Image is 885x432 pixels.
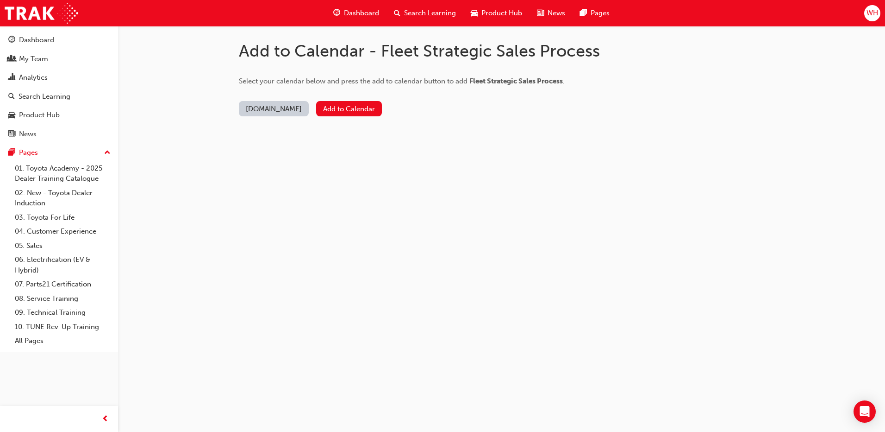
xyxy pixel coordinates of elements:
span: news-icon [8,130,15,139]
a: Analytics [4,69,114,86]
span: WH [866,8,878,19]
a: car-iconProduct Hub [463,4,530,23]
div: Open Intercom Messenger [854,400,876,423]
button: WH [864,5,880,21]
h1: Add to Calendar - Fleet Strategic Sales Process [239,41,609,61]
span: Pages [591,8,610,19]
span: Search Learning [404,8,456,19]
a: news-iconNews [530,4,573,23]
a: 03. Toyota For Life [11,210,114,225]
span: up-icon [104,147,111,159]
button: [DOMAIN_NAME] [239,101,309,116]
span: chart-icon [8,74,15,82]
button: DashboardMy TeamAnalyticsSearch LearningProduct HubNews [4,30,114,144]
a: Dashboard [4,32,114,49]
div: News [19,129,37,140]
span: Product Hub [481,8,522,19]
span: car-icon [8,111,15,120]
div: Pages [19,147,38,158]
span: search-icon [394,7,400,19]
button: Add to Calendar [316,101,382,116]
a: 01. Toyota Academy - 2025 Dealer Training Catalogue [11,161,114,186]
a: 10. TUNE Rev-Up Training [11,320,114,334]
a: Product Hub [4,107,114,124]
span: pages-icon [8,149,15,157]
a: Search Learning [4,88,114,105]
div: Search Learning [19,91,70,102]
span: Select your calendar below and press the add to calendar button to add . [239,77,565,85]
a: All Pages [11,334,114,348]
a: guage-iconDashboard [326,4,386,23]
span: search-icon [8,93,15,101]
img: Trak [5,3,78,24]
a: 08. Service Training [11,292,114,306]
span: News [548,8,565,19]
a: My Team [4,51,114,68]
a: 09. Technical Training [11,305,114,320]
span: guage-icon [333,7,340,19]
span: guage-icon [8,36,15,44]
span: Fleet Strategic Sales Process [469,77,563,85]
span: news-icon [537,7,544,19]
a: search-iconSearch Learning [386,4,463,23]
a: 06. Electrification (EV & Hybrid) [11,253,114,277]
a: 04. Customer Experience [11,224,114,239]
div: Product Hub [19,110,60,121]
a: 05. Sales [11,239,114,253]
a: pages-iconPages [573,4,617,23]
button: Pages [4,144,114,161]
div: Dashboard [19,35,54,45]
div: Analytics [19,72,48,83]
span: people-icon [8,55,15,64]
span: Dashboard [344,8,379,19]
a: News [4,126,114,143]
span: pages-icon [580,7,587,19]
span: prev-icon [102,413,109,425]
a: 07. Parts21 Certification [11,277,114,292]
div: My Team [19,54,48,64]
span: car-icon [471,7,478,19]
a: 02. New - Toyota Dealer Induction [11,186,114,210]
